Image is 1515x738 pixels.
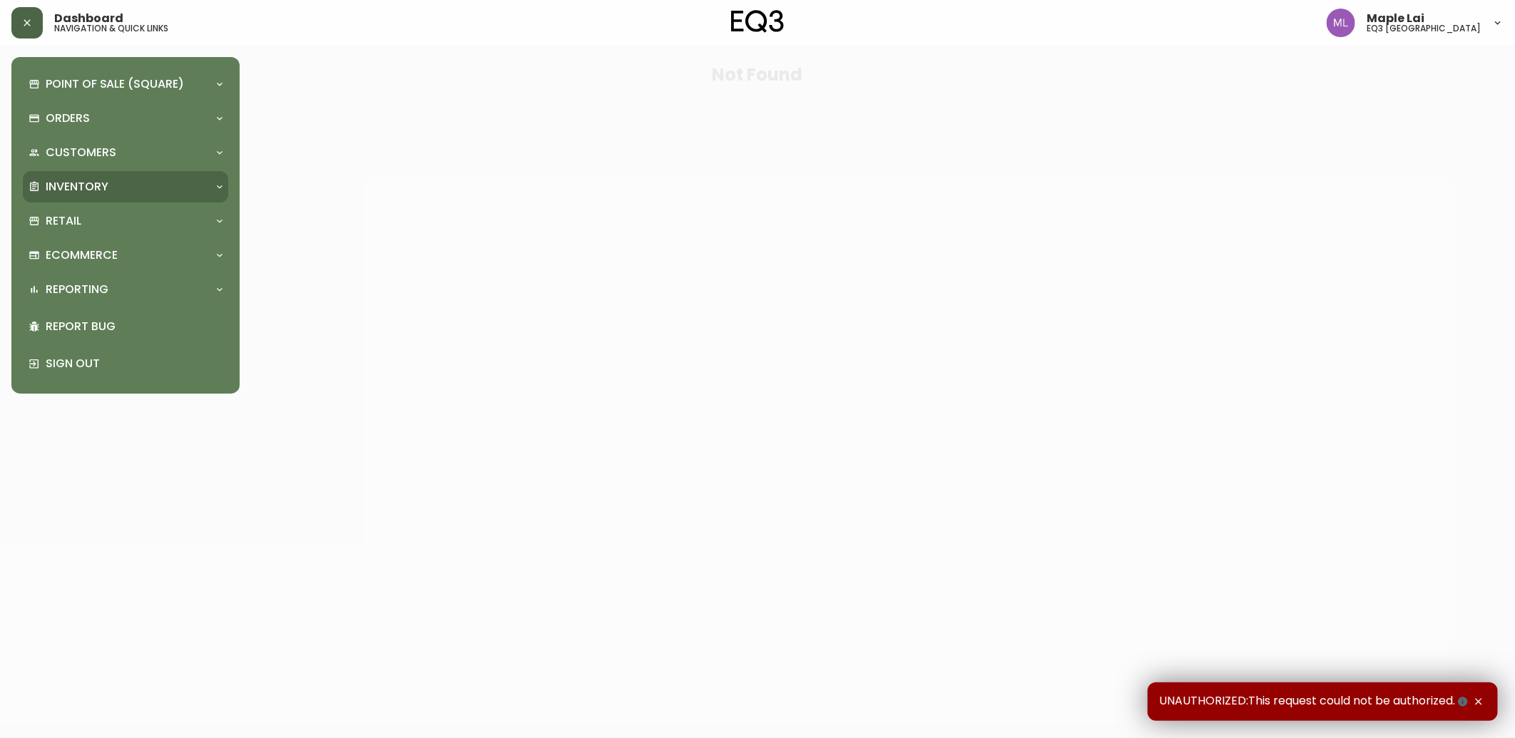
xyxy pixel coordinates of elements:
p: Retail [46,213,81,229]
p: Sign Out [46,356,223,371]
div: Reporting [23,274,228,305]
div: Inventory [23,171,228,203]
p: Reporting [46,282,108,297]
div: Customers [23,137,228,168]
p: Ecommerce [46,247,118,263]
div: Report Bug [23,308,228,345]
h5: eq3 [GEOGRAPHIC_DATA] [1367,24,1481,33]
p: Orders [46,111,90,126]
div: Orders [23,103,228,134]
div: Retail [23,205,228,237]
div: Point of Sale (Square) [23,68,228,100]
p: Inventory [46,179,108,195]
p: Customers [46,145,116,160]
p: Report Bug [46,319,223,334]
img: 61e28cffcf8cc9f4e300d877dd684943 [1327,9,1355,37]
span: UNAUTHORIZED:This request could not be authorized. [1159,694,1471,709]
span: Dashboard [54,13,123,24]
span: Maple Lai [1367,13,1424,24]
h5: navigation & quick links [54,24,168,33]
p: Point of Sale (Square) [46,76,184,92]
img: logo [731,10,784,33]
div: Sign Out [23,345,228,382]
div: Ecommerce [23,240,228,271]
